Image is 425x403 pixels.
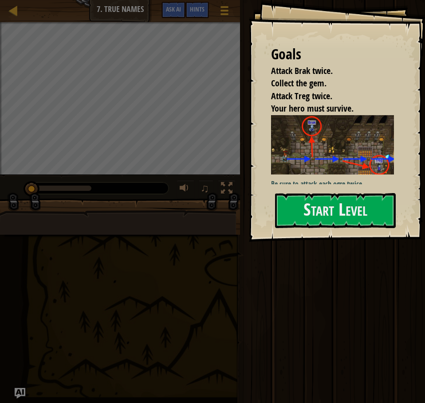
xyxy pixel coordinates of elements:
[260,90,392,103] li: Attack Treg twice.
[190,5,205,13] span: Hints
[166,5,181,13] span: Ask AI
[260,65,392,77] li: Attack Brak twice.
[213,2,236,23] button: Show game menu
[199,180,214,198] button: ♫
[260,102,392,115] li: Your hero must survive.
[271,65,333,77] span: Attack Brak twice.
[271,179,401,189] p: Be sure to attack each ogre twice.
[161,2,185,18] button: Ask AI
[177,180,194,198] button: Adjust volume
[275,193,396,228] button: Start Level
[15,388,25,399] button: Ask AI
[271,115,401,174] img: True names
[260,77,392,90] li: Collect the gem.
[271,90,332,102] span: Attack Treg twice.
[201,182,209,195] span: ♫
[271,44,394,65] div: Goals
[271,77,327,89] span: Collect the gem.
[218,180,236,198] button: Toggle fullscreen
[271,102,354,114] span: Your hero must survive.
